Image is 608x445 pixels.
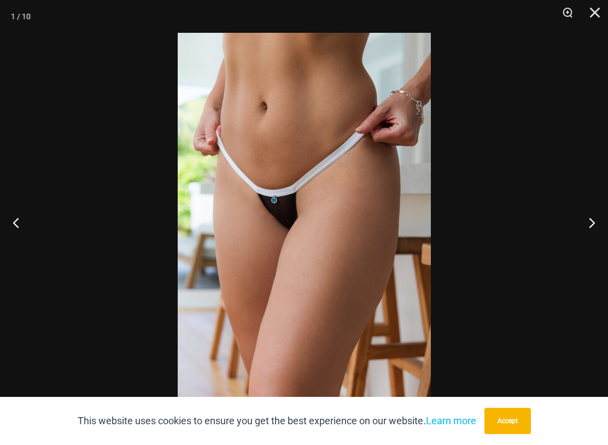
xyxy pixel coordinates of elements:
[484,408,531,434] button: Accept
[426,415,476,426] a: Learn more
[78,413,476,429] p: This website uses cookies to ensure you get the best experience on our website.
[11,8,31,25] div: 1 / 10
[567,195,608,250] button: Next
[178,33,431,412] img: Electric Illusion Noir Micro 01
